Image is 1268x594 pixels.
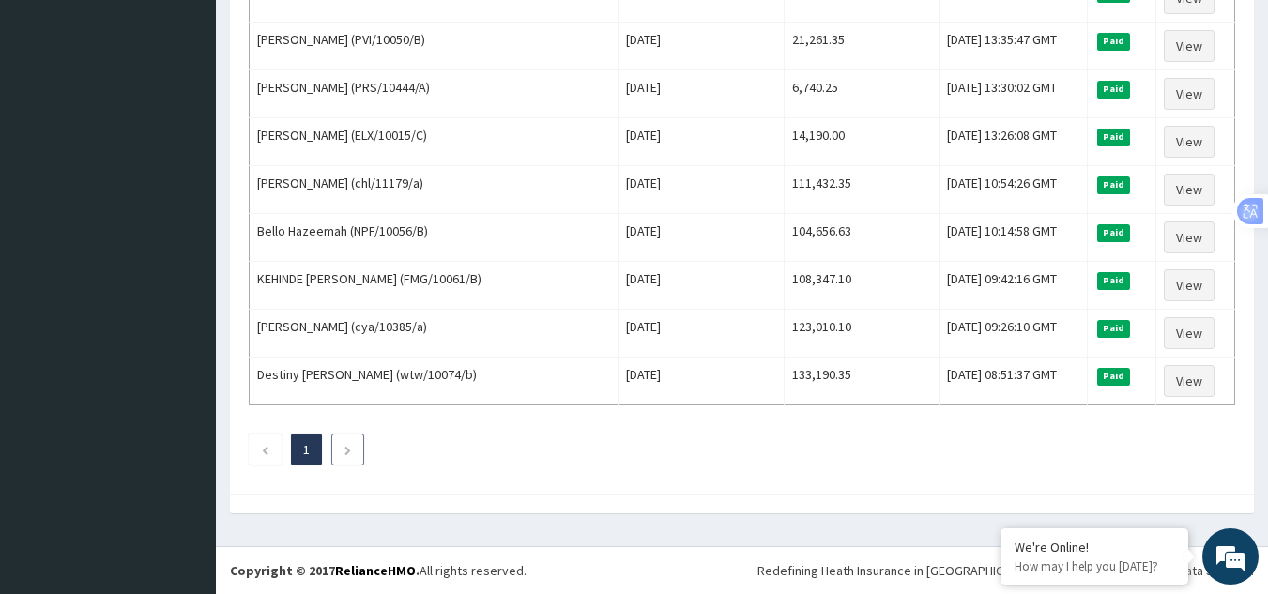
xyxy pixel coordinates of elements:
[939,310,1087,358] td: [DATE] 09:26:10 GMT
[619,310,785,358] td: [DATE]
[1097,33,1131,50] span: Paid
[1164,365,1215,397] a: View
[1015,558,1174,574] p: How may I help you today?
[344,441,352,458] a: Next page
[1097,81,1131,98] span: Paid
[1164,269,1215,301] a: View
[785,262,939,310] td: 108,347.10
[619,358,785,405] td: [DATE]
[1164,221,1215,253] a: View
[757,561,1254,580] div: Redefining Heath Insurance in [GEOGRAPHIC_DATA] using Telemedicine and Data Science!
[939,118,1087,166] td: [DATE] 13:26:08 GMT
[303,441,310,458] a: Page 1 is your current page
[785,23,939,70] td: 21,261.35
[619,70,785,118] td: [DATE]
[216,546,1268,594] footer: All rights reserved.
[261,441,269,458] a: Previous page
[250,118,619,166] td: [PERSON_NAME] (ELX/10015/C)
[1015,539,1174,556] div: We're Online!
[250,262,619,310] td: KEHINDE [PERSON_NAME] (FMG/10061/B)
[785,166,939,214] td: 111,432.35
[1097,224,1131,241] span: Paid
[1164,174,1215,206] a: View
[335,562,416,579] a: RelianceHMO
[1097,368,1131,385] span: Paid
[1164,126,1215,158] a: View
[1097,176,1131,193] span: Paid
[619,214,785,262] td: [DATE]
[1164,30,1215,62] a: View
[250,358,619,405] td: Destiny [PERSON_NAME] (wtw/10074/b)
[250,166,619,214] td: [PERSON_NAME] (chl/11179/a)
[939,166,1087,214] td: [DATE] 10:54:26 GMT
[1097,272,1131,289] span: Paid
[9,395,358,461] textarea: Type your message and hit 'Enter'
[785,118,939,166] td: 14,190.00
[785,70,939,118] td: 6,740.25
[619,23,785,70] td: [DATE]
[939,358,1087,405] td: [DATE] 08:51:37 GMT
[250,214,619,262] td: Bello Hazeemah (NPF/10056/B)
[619,262,785,310] td: [DATE]
[1097,129,1131,145] span: Paid
[939,262,1087,310] td: [DATE] 09:42:16 GMT
[250,70,619,118] td: [PERSON_NAME] (PRS/10444/A)
[939,214,1087,262] td: [DATE] 10:14:58 GMT
[250,23,619,70] td: [PERSON_NAME] (PVI/10050/B)
[1164,78,1215,110] a: View
[109,177,259,367] span: We're online!
[308,9,353,54] div: Minimize live chat window
[939,23,1087,70] td: [DATE] 13:35:47 GMT
[250,310,619,358] td: [PERSON_NAME] (cya/10385/a)
[230,562,420,579] strong: Copyright © 2017 .
[98,105,315,129] div: Chat with us now
[619,118,785,166] td: [DATE]
[785,358,939,405] td: 133,190.35
[1097,320,1131,337] span: Paid
[785,214,939,262] td: 104,656.63
[785,310,939,358] td: 123,010.10
[1164,317,1215,349] a: View
[35,94,76,141] img: d_794563401_company_1708531726252_794563401
[939,70,1087,118] td: [DATE] 13:30:02 GMT
[619,166,785,214] td: [DATE]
